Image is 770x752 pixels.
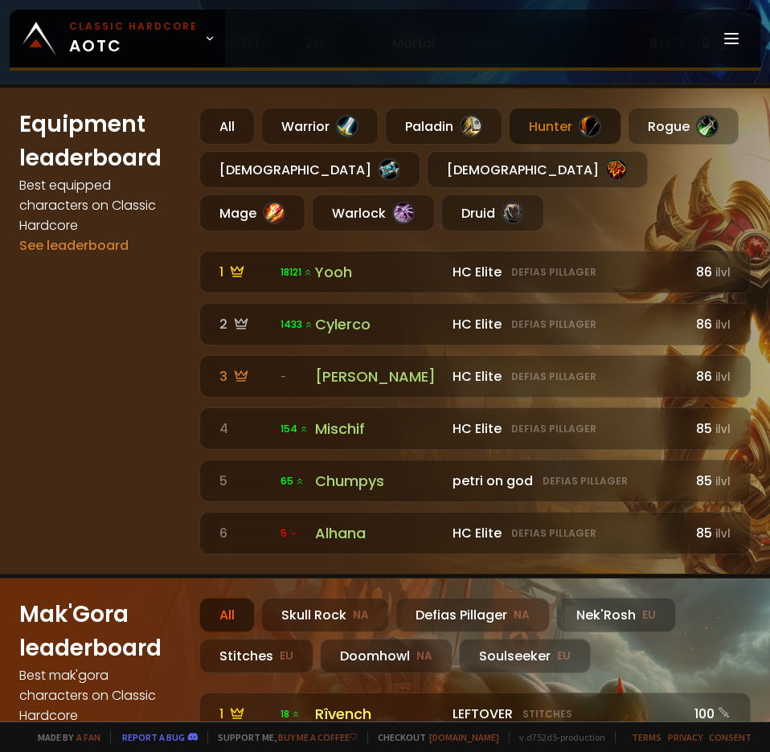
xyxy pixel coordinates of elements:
div: [PERSON_NAME] [315,366,443,387]
div: HC Elite [453,419,685,439]
a: Privacy [668,731,702,743]
div: Druid [441,194,544,231]
div: Soulseeker [459,639,591,673]
span: v. d752d5 - production [509,731,605,743]
small: ilvl [715,422,731,437]
div: All [199,598,255,632]
div: HC Elite [453,262,685,282]
div: LEFTOVER [453,704,685,724]
div: Warlock [312,194,435,231]
small: Defias Pillager [511,317,596,332]
small: NA [514,607,530,623]
div: 5 [219,471,271,491]
h4: Best mak'gora characters on Classic Hardcore [19,665,180,725]
small: ilvl [715,265,731,280]
div: Warrior [261,108,379,145]
div: [DEMOGRAPHIC_DATA] [427,151,648,188]
span: 154 [281,422,309,436]
span: 18121 [281,265,313,280]
a: Consent [709,731,752,743]
span: Support me, [207,731,358,743]
div: Defias Pillager [395,598,550,632]
a: a fan [76,731,100,743]
div: 85 [694,419,731,439]
small: ilvl [715,526,731,542]
div: 3 [219,366,271,386]
a: Terms [632,731,661,743]
small: EU [557,648,571,664]
div: HC Elite [453,366,685,386]
a: Report a bug [122,731,185,743]
a: 3 -[PERSON_NAME] HC EliteDefias Pillager86ilvl [199,355,751,398]
small: Defias Pillager [511,265,596,280]
span: 65 [281,474,305,488]
a: 4 154 Mischif HC EliteDefias Pillager85ilvl [199,407,751,450]
div: 86 [694,366,731,386]
div: 6 [219,523,271,543]
div: Yooh [315,261,443,283]
div: Rîvench [315,703,443,725]
div: Alhana [315,522,443,544]
span: Checkout [367,731,499,743]
a: See leaderboard [19,236,129,255]
div: 86 [694,314,731,334]
div: Doomhowl [320,639,453,673]
div: Cylerco [315,313,443,335]
div: Mischif [315,418,443,439]
span: 5 [281,526,298,541]
div: 1 [219,704,271,724]
div: HC Elite [453,314,685,334]
h1: Mak'Gora leaderboard [19,598,180,665]
div: Paladin [385,108,502,145]
small: Defias Pillager [543,474,628,488]
div: Rogue [628,108,739,145]
a: Classic HardcoreAOTC [10,10,225,67]
div: HC Elite [453,523,685,543]
a: [DOMAIN_NAME] [429,731,499,743]
span: - [281,370,286,384]
div: 85 [694,471,731,491]
small: Stitches [522,707,572,721]
small: Classic Hardcore [69,19,198,34]
div: Stitches [199,639,313,673]
div: Hunter [509,108,621,145]
small: Defias Pillager [511,526,596,541]
a: 6 5 Alhana HC EliteDefias Pillager85ilvl [199,512,751,554]
div: Skull Rock [261,598,389,632]
a: Buy me a coffee [278,731,358,743]
div: 1 [219,262,271,282]
h1: Equipment leaderboard [19,108,180,175]
span: 18 [281,707,301,721]
div: [DEMOGRAPHIC_DATA] [199,151,420,188]
a: 2 1433 Cylerco HC EliteDefias Pillager86ilvl [199,303,751,345]
a: 1 18 RîvenchLEFTOVERStitches100 [199,693,751,735]
small: EU [280,648,293,664]
small: ilvl [715,474,731,489]
div: 100 [694,704,731,724]
small: Defias Pillager [511,370,596,384]
small: Defias Pillager [511,422,596,436]
div: Nek'Rosh [556,598,676,632]
div: 4 [219,419,271,439]
a: 5 65 Chumpys petri on godDefias Pillager85ilvl [199,460,751,502]
small: EU [642,607,656,623]
div: Chumpys [315,470,443,492]
span: Made by [28,731,100,743]
span: 1433 [281,317,313,332]
div: 2 [219,314,271,334]
small: ilvl [715,370,731,385]
div: All [199,108,255,145]
a: 1 18121 Yooh HC EliteDefias Pillager86ilvl [199,251,751,293]
span: AOTC [69,19,198,58]
h4: Best equipped characters on Classic Hardcore [19,175,180,235]
small: NA [353,607,369,623]
div: 85 [694,523,731,543]
small: ilvl [715,317,731,333]
div: petri on god [453,471,685,491]
small: NA [416,648,432,664]
div: 86 [694,262,731,282]
div: Mage [199,194,305,231]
